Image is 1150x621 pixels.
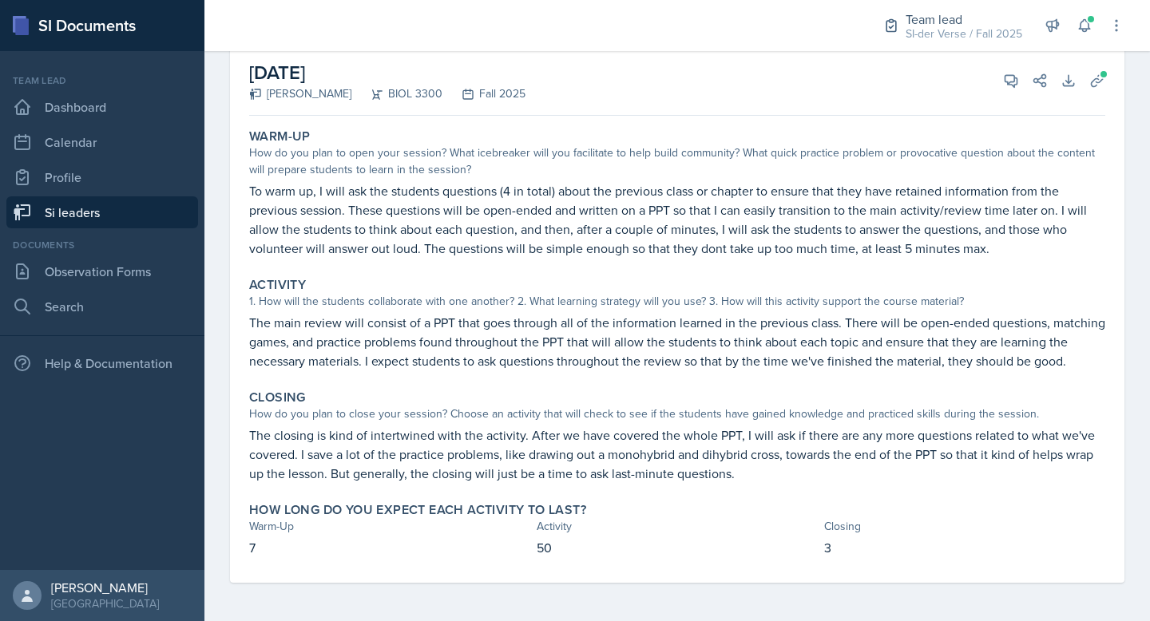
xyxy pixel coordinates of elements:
[6,73,198,88] div: Team lead
[6,347,198,379] div: Help & Documentation
[249,129,311,144] label: Warm-Up
[6,238,198,252] div: Documents
[906,10,1022,29] div: Team lead
[824,538,1105,557] p: 3
[6,161,198,193] a: Profile
[6,91,198,123] a: Dashboard
[6,196,198,228] a: Si leaders
[249,277,306,293] label: Activity
[6,255,198,287] a: Observation Forms
[537,538,818,557] p: 50
[906,26,1022,42] div: SI-der Verse / Fall 2025
[249,390,306,405] label: Closing
[249,538,530,557] p: 7
[249,144,1105,178] div: How do you plan to open your session? What icebreaker will you facilitate to help build community...
[6,126,198,158] a: Calendar
[51,579,159,595] div: [PERSON_NAME]
[249,405,1105,422] div: How do you plan to close your session? Choose an activity that will check to see if the students ...
[249,181,1105,258] p: To warm up, I will ask the students questions (4 in total) about the previous class or chapter to...
[249,502,586,518] label: How long do you expect each activity to last?
[351,85,442,102] div: BIOL 3300
[249,58,525,87] h2: [DATE]
[249,313,1105,370] p: The main review will consist of a PPT that goes through all of the information learned in the pre...
[6,291,198,322] a: Search
[249,85,351,102] div: [PERSON_NAME]
[824,518,1105,535] div: Closing
[249,293,1105,310] div: 1. How will the students collaborate with one another? 2. What learning strategy will you use? 3....
[51,595,159,611] div: [GEOGRAPHIC_DATA]
[249,425,1105,483] p: The closing is kind of intertwined with the activity. After we have covered the whole PPT, I will...
[249,518,530,535] div: Warm-Up
[537,518,818,535] div: Activity
[442,85,525,102] div: Fall 2025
